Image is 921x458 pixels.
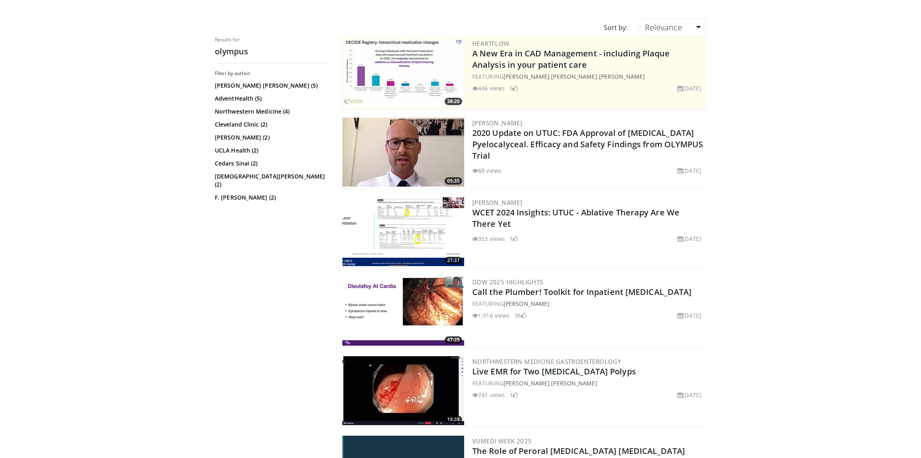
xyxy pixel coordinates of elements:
[472,357,621,366] a: Northwestern Medicine Gastroenterology
[342,277,464,346] img: 5536a9e8-eb9a-4f20-9b0c-6829e1cdf3c2.300x170_q85_crop-smart_upscale.jpg
[472,39,510,47] a: Heartflow
[342,38,464,107] a: 38:20
[472,366,636,377] a: Live EMR for Two [MEDICAL_DATA] Polyps
[215,159,326,168] a: Cedars Sinai (2)
[677,391,701,399] li: [DATE]
[342,277,464,346] a: 47:25
[445,177,462,185] span: 05:35
[445,336,462,344] span: 47:25
[677,311,701,320] li: [DATE]
[215,82,326,90] a: [PERSON_NAME] [PERSON_NAME] (5)
[342,118,464,187] img: 5c40ab7e-b36a-41fc-bc09-5d885f0d6553.300x170_q85_crop-smart_upscale.jpg
[677,234,701,243] li: [DATE]
[472,127,703,161] a: 2020 Update on UTUC: FDA Approval of [MEDICAL_DATA] Pyelocalyceal. Efficacy and Safety Findings f...
[472,278,543,286] a: DDW 2025 Highlights
[472,437,532,445] a: Vumedi Week 2025
[472,84,505,92] li: 446 views
[445,98,462,105] span: 38:20
[445,257,462,264] span: 27:37
[215,70,329,77] h3: Filter by author:
[342,356,464,425] img: 07e2296a-8b91-4f6f-bfb9-2cb02caaf769.300x170_q85_crop-smart_upscale.jpg
[215,172,326,189] a: [DEMOGRAPHIC_DATA][PERSON_NAME] (2)
[342,118,464,187] a: 05:35
[599,73,645,80] a: [PERSON_NAME]
[677,84,701,92] li: [DATE]
[510,391,518,399] li: 1
[215,108,326,116] a: Northwestern Medicine (4)
[472,299,705,308] div: FEATURING
[215,37,329,43] p: Results for:
[598,19,633,37] div: Sort by:
[677,166,701,175] li: [DATE]
[472,48,670,70] a: A New Era in CAD Management - including Plaque Analysis in your patient care
[551,379,597,387] a: [PERSON_NAME]
[215,133,326,142] a: [PERSON_NAME] (2)
[472,391,505,399] li: 741 views
[215,120,326,129] a: Cleveland Clinic (2)
[472,166,502,175] li: 68 views
[215,46,329,57] h2: olympus
[215,146,326,155] a: UCLA Health (2)
[472,234,505,243] li: 353 views
[215,194,326,202] a: F. [PERSON_NAME] (2)
[515,311,526,320] li: 36
[472,207,679,229] a: WCET 2024 Insights: UTUC - Ablative Therapy Are We There Yet
[504,379,549,387] a: [PERSON_NAME]
[215,95,326,103] a: AdventHealth (5)
[342,38,464,107] img: 738d0e2d-290f-4d89-8861-908fb8b721dc.300x170_q85_crop-smart_upscale.jpg
[472,379,705,387] div: FEATURING ,
[472,198,522,206] a: [PERSON_NAME]
[510,84,518,92] li: 5
[342,356,464,425] a: 19:35
[342,197,464,266] img: 20dc2a8c-c017-4059-b750-3aa1fe42a529.png.300x170_q85_crop-smart_upscale.png
[551,73,597,80] a: [PERSON_NAME]
[472,286,692,297] a: Call the Plumber! Toolkit for Inpatient [MEDICAL_DATA]
[504,300,549,307] a: [PERSON_NAME]
[510,234,518,243] li: 1
[342,197,464,266] a: 27:37
[472,72,705,81] div: FEATURING , ,
[472,311,510,320] li: 1,916 views
[645,22,682,33] span: Relevance
[640,19,706,37] a: Relevance
[472,119,522,127] a: [PERSON_NAME]
[504,73,549,80] a: [PERSON_NAME]
[445,416,462,423] span: 19:35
